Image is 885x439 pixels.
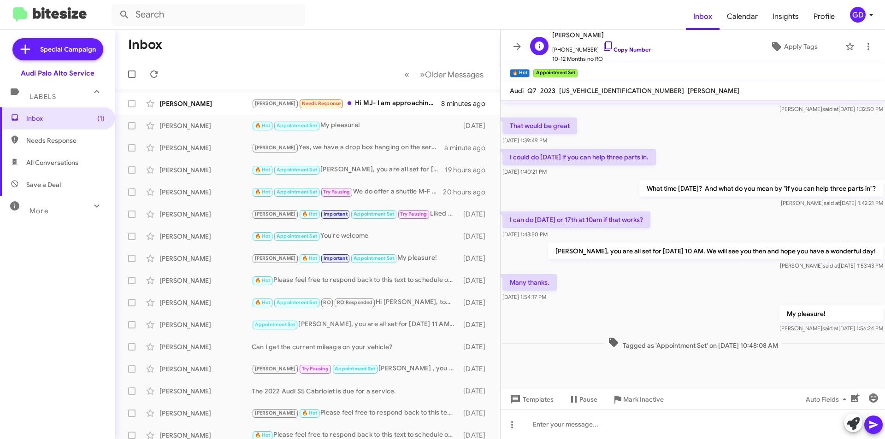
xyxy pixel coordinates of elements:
div: [PERSON_NAME] [159,386,252,396]
span: Important [324,211,348,217]
span: 🔥 Hot [255,189,271,195]
div: Hi [PERSON_NAME], took my car in this morning for service. I was given an estimate of $567.95. I ... [252,297,459,308]
small: 🔥 Hot [510,69,530,77]
p: My pleasure! [779,305,883,322]
span: [DATE] 1:54:17 PM [502,293,546,300]
span: Apply Tags [784,38,818,55]
div: [PERSON_NAME], you are all set for [DATE] 11 AM. We will see you then and hope you have a wonderf... [252,319,459,330]
span: 🔥 Hot [255,233,271,239]
span: [DATE] 1:40:21 PM [502,168,547,175]
span: Auto Fields [806,391,850,408]
span: 2023 [540,87,555,95]
span: said at [822,105,838,112]
div: [PERSON_NAME] [159,165,252,175]
div: [PERSON_NAME] [159,254,252,263]
span: 🔥 Hot [255,432,271,438]
button: Mark Inactive [605,391,671,408]
span: 🔥 Hot [255,167,271,173]
span: Appointment Set [354,211,394,217]
p: I can do [DATE] or 17th at 10am if that works? [502,211,650,228]
span: Special Campaign [40,45,96,54]
div: [DATE] [459,121,493,130]
span: Try Pausing [302,366,329,372]
div: [PERSON_NAME] [159,187,252,197]
div: [PERSON_NAME] [159,298,252,307]
span: 🔥 Hot [302,211,318,217]
span: [DATE] 1:43:50 PM [502,231,548,238]
div: a minute ago [444,143,493,152]
span: Important [324,255,348,261]
div: [DATE] [459,298,493,307]
div: 20 hours ago [443,187,493,197]
button: Pause [561,391,605,408]
div: [PERSON_NAME], you are all set for [DATE] 3:45 PM. We will see you then and hope you have a wonde... [252,164,445,175]
span: Appointment Set [255,322,295,328]
span: Templates [508,391,554,408]
span: [PERSON_NAME] [DATE] 1:32:50 PM [779,105,883,112]
span: Inbox [26,114,105,123]
div: Audi Palo Alto Service [21,69,94,78]
p: Many thanks. [502,274,557,291]
span: [PERSON_NAME] [552,29,651,41]
div: My pleasure! [252,120,459,131]
span: Q7 [527,87,537,95]
nav: Page navigation example [399,65,489,84]
input: Search [112,4,305,26]
div: [PERSON_NAME] [159,320,252,329]
span: Tagged as 'Appointment Set' on [DATE] 10:48:08 AM [604,337,782,350]
span: Audi [510,87,524,95]
span: [PERSON_NAME] [DATE] 1:56:24 PM [779,325,883,332]
div: [DATE] [459,386,493,396]
span: [PERSON_NAME] [255,211,296,217]
a: Profile [806,3,842,30]
span: Pause [579,391,597,408]
p: That would be great [502,117,577,134]
span: Appointment Set [277,299,317,305]
a: Insights [765,3,806,30]
span: 10-12 Months no RO [552,54,651,64]
span: [PERSON_NAME] [255,100,296,106]
p: [PERSON_NAME], you are all set for [DATE] 10 AM. We will see you then and hope you have a wonderf... [548,243,883,259]
span: 🔥 Hot [255,299,271,305]
span: [PERSON_NAME] [255,366,296,372]
div: [PERSON_NAME] [159,232,252,241]
span: Labels [29,93,56,101]
span: All Conversations [26,158,78,167]
span: Appointment Set [277,123,317,129]
span: Older Messages [425,70,484,80]
div: Please feel free to respond back to this text to schedule or call us at [PHONE_NUMBER] when you a... [252,408,459,418]
span: Needs Response [26,136,105,145]
a: Calendar [720,3,765,30]
span: More [29,207,48,215]
div: [DATE] [459,409,493,418]
div: We do offer a shuttle M-F from 7:30 - 4 PM, within the 10 mile radius. You're all set. [252,187,443,197]
div: [PERSON_NAME] [159,99,252,108]
span: RO [323,299,330,305]
div: [PERSON_NAME] , you are all set for [DATE] 9:30 AM. We will see you then and hope you have a wond... [252,363,459,374]
span: 🔥 Hot [302,255,318,261]
span: [PERSON_NAME] [DATE] 1:42:21 PM [781,199,883,206]
span: Appointment Set [354,255,394,261]
button: Templates [501,391,561,408]
div: GD [850,7,866,23]
span: » [420,69,425,80]
div: Liked “We do offer a shuttle M-F from 7:30 - 4:30, within the 10 mile radius.” [252,209,459,219]
span: 🔥 Hot [255,123,271,129]
div: The 2022 Audi S5 Cabriolet is due for a service. [252,386,459,396]
span: (1) [97,114,105,123]
span: Inbox [686,3,720,30]
span: RO Responded [337,299,372,305]
span: [PHONE_NUMBER] [552,41,651,54]
span: 🔥 Hot [302,410,318,416]
span: [PERSON_NAME] [255,410,296,416]
div: [PERSON_NAME] [159,276,252,285]
div: 19 hours ago [445,165,493,175]
span: [DATE] 1:39:49 PM [502,137,547,144]
div: [PERSON_NAME] [159,210,252,219]
span: Save a Deal [26,180,61,189]
span: said at [824,199,840,206]
span: Try Pausing [323,189,350,195]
